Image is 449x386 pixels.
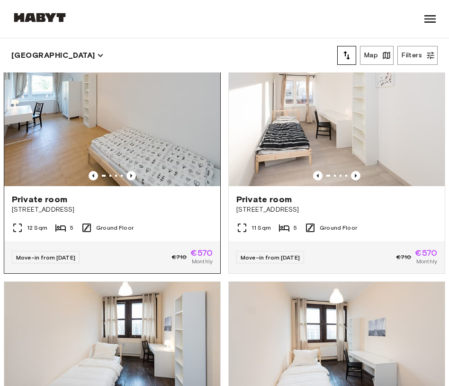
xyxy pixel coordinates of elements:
span: €710 [396,253,412,261]
button: Previous image [89,171,98,180]
span: 5 [70,224,73,232]
button: Filters [397,46,438,65]
a: Marketing picture of unit DE-02-073-03MPrevious imagePrevious imagePrivate room[STREET_ADDRESS]11... [228,42,445,274]
span: 12 Sqm [27,224,47,232]
span: [STREET_ADDRESS] [12,205,213,215]
img: Habyt [11,13,68,22]
span: Monthly [192,257,213,266]
span: €710 [172,253,187,261]
span: 11 Sqm [251,224,271,232]
span: [STREET_ADDRESS] [236,205,437,215]
span: Move-in from [DATE] [16,254,75,261]
span: Private room [12,194,67,205]
button: [GEOGRAPHIC_DATA] [11,49,104,62]
button: Previous image [126,171,136,180]
span: Ground Floor [96,224,134,232]
img: Marketing picture of unit DE-02-073-03M [229,42,445,186]
button: Previous image [351,171,360,180]
span: Ground Floor [320,224,357,232]
span: €570 [415,249,437,257]
button: tune [337,46,356,65]
span: Move-in from [DATE] [241,254,300,261]
a: Marketing picture of unit DE-02-067-04MPrevious imagePrevious imagePrivate room[STREET_ADDRESS]12... [4,42,221,274]
button: Map [360,46,394,65]
span: Private room [236,194,292,205]
span: Monthly [416,257,437,266]
span: 5 [294,224,297,232]
button: Previous image [313,171,323,180]
img: Marketing picture of unit DE-02-067-04M [4,42,220,186]
span: €570 [190,249,213,257]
